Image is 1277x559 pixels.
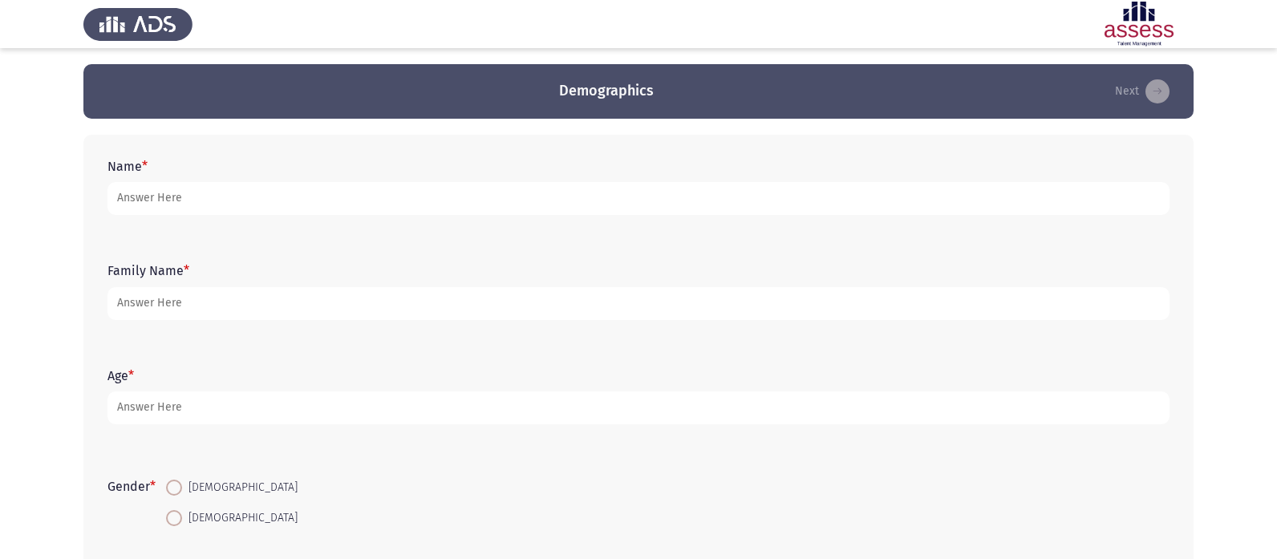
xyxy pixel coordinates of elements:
[107,263,189,278] label: Family Name
[107,182,1170,215] input: add answer text
[83,2,193,47] img: Assess Talent Management logo
[107,368,134,383] label: Age
[107,287,1170,320] input: add answer text
[182,478,298,497] span: [DEMOGRAPHIC_DATA]
[107,391,1170,424] input: add answer text
[1110,79,1174,104] button: load next page
[1084,2,1194,47] img: Assessment logo of Assessment En (Focus & 16PD)
[107,479,156,494] label: Gender
[559,81,654,101] h3: Demographics
[182,508,298,528] span: [DEMOGRAPHIC_DATA]
[107,159,148,174] label: Name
